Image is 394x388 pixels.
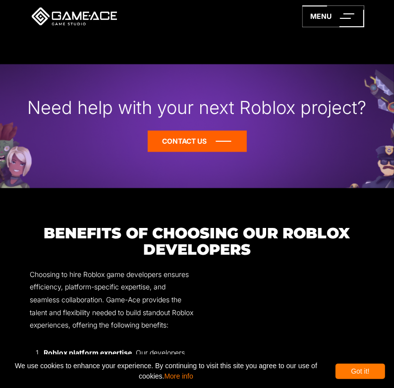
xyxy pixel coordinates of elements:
h3: Benefits of Choosing Our Roblox Developers [30,225,365,258]
span: We use cookies to enhance your experience. By continuing to visit this site you agree to our use ... [9,358,323,384]
div: Got it! [336,364,385,379]
a: Contact Us [148,131,247,152]
a: menu [302,5,364,27]
p: Choosing to hire Roblox game developers ensures efficiency, platform-specific expertise, and seam... [30,269,197,332]
strong: Roblox platform expertise [44,349,132,357]
a: More info [165,372,193,380]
